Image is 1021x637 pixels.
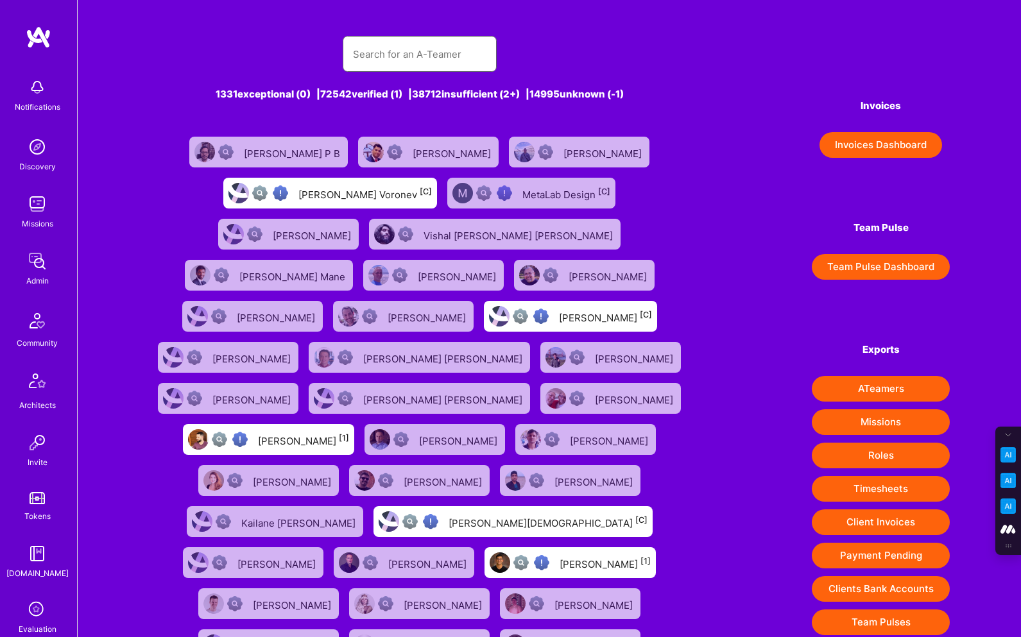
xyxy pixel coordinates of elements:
[359,419,510,460] a: User AvatarNot Scrubbed[PERSON_NAME]
[569,391,585,406] img: Not Scrubbed
[187,350,202,365] img: Not Scrubbed
[273,226,354,242] div: [PERSON_NAME]
[554,472,635,489] div: [PERSON_NAME]
[388,308,468,325] div: [PERSON_NAME]
[358,255,509,296] a: User AvatarNot Scrubbed[PERSON_NAME]
[329,542,479,583] a: User AvatarNot Scrubbed[PERSON_NAME]
[529,473,544,488] img: Not Scrubbed
[514,142,535,162] img: User Avatar
[535,337,686,378] a: User AvatarNot Scrubbed[PERSON_NAME]
[24,191,50,217] img: teamwork
[339,552,359,573] img: User Avatar
[180,255,358,296] a: User AvatarNot Scrubbed[PERSON_NAME] Mane
[1000,498,1016,514] img: Jargon Buster icon
[363,142,384,162] img: User Avatar
[812,254,950,280] a: Team Pulse Dashboard
[519,265,540,285] img: User Avatar
[424,226,615,242] div: Vishal [PERSON_NAME] [PERSON_NAME]
[363,349,525,366] div: [PERSON_NAME] [PERSON_NAME]
[513,555,529,570] img: Not fully vetted
[153,378,304,419] a: User AvatarNot Scrubbed[PERSON_NAME]
[533,309,549,324] img: High Potential User
[812,509,950,535] button: Client Invoices
[15,100,60,114] div: Notifications
[6,566,69,580] div: [DOMAIN_NAME]
[522,185,610,201] div: MetaLab Design
[193,583,344,624] a: User AvatarNot Scrubbed[PERSON_NAME]
[374,224,395,244] img: User Avatar
[24,541,50,566] img: guide book
[418,267,499,284] div: [PERSON_NAME]
[543,268,558,283] img: Not Scrubbed
[378,473,393,488] img: Not Scrubbed
[812,409,950,435] button: Missions
[212,555,227,570] img: Not Scrubbed
[534,555,549,570] img: High Potential User
[379,511,399,532] img: User Avatar
[304,337,535,378] a: User AvatarNot Scrubbed[PERSON_NAME] [PERSON_NAME]
[413,144,493,160] div: [PERSON_NAME]
[237,554,318,571] div: [PERSON_NAME]
[378,596,393,611] img: Not Scrubbed
[252,185,268,201] img: Not fully vetted
[149,87,691,101] div: 1331 exceptional (0) | 72542 verified (1) | 38712 insufficient (2+) | 14995 unknown (-1)
[19,160,56,173] div: Discovery
[354,593,375,614] img: User Avatar
[247,226,262,242] img: Not Scrubbed
[529,596,544,611] img: Not Scrubbed
[216,514,231,529] img: Not Scrubbed
[314,388,334,409] img: User Avatar
[214,268,229,283] img: Not Scrubbed
[505,593,526,614] img: User Avatar
[545,347,566,368] img: User Avatar
[203,470,224,491] img: User Avatar
[354,470,375,491] img: User Avatar
[253,595,334,612] div: [PERSON_NAME]
[338,391,353,406] img: Not Scrubbed
[368,501,658,542] a: User AvatarNot fully vettedHigh Potential User[PERSON_NAME][DEMOGRAPHIC_DATA][C]
[304,378,535,419] a: User AvatarNot Scrubbed[PERSON_NAME] [PERSON_NAME]
[569,350,585,365] img: Not Scrubbed
[227,473,243,488] img: Not Scrubbed
[187,306,208,327] img: User Avatar
[338,350,353,365] img: Not Scrubbed
[1000,473,1016,488] img: Email Tone Analyzer icon
[163,388,184,409] img: User Avatar
[449,513,648,530] div: [PERSON_NAME][DEMOGRAPHIC_DATA]
[213,214,364,255] a: User AvatarNot Scrubbed[PERSON_NAME]
[388,554,469,571] div: [PERSON_NAME]
[538,144,553,160] img: Not Scrubbed
[544,432,560,447] img: Not Scrubbed
[339,433,349,443] sup: [1]
[194,142,215,162] img: User Avatar
[570,431,651,448] div: [PERSON_NAME]
[223,224,244,244] img: User Avatar
[24,74,50,100] img: bell
[393,432,409,447] img: Not Scrubbed
[364,214,626,255] a: User AvatarNot ScrubbedVishal [PERSON_NAME] [PERSON_NAME]
[30,492,45,504] img: tokens
[28,455,47,469] div: Invite
[244,144,343,160] div: [PERSON_NAME] P B
[495,583,646,624] a: User AvatarNot Scrubbed[PERSON_NAME]
[419,431,500,448] div: [PERSON_NAME]
[489,306,510,327] img: User Avatar
[188,552,209,573] img: User Avatar
[253,472,334,489] div: [PERSON_NAME]
[193,460,344,501] a: User AvatarNot Scrubbed[PERSON_NAME]
[153,337,304,378] a: User AvatarNot Scrubbed[PERSON_NAME]
[423,514,438,529] img: High Potential User
[510,419,661,460] a: User AvatarNot Scrubbed[PERSON_NAME]
[404,472,485,489] div: [PERSON_NAME]
[190,265,210,285] img: User Avatar
[192,511,212,532] img: User Avatar
[640,310,652,319] sup: [C]
[812,576,950,602] button: Clients Bank Accounts
[812,344,950,355] h4: Exports
[24,248,50,274] img: admin teamwork
[19,622,56,636] div: Evaluation
[298,185,432,201] div: [PERSON_NAME] Voronev
[398,226,413,242] img: Not Scrubbed
[241,513,358,530] div: Kailane [PERSON_NAME]
[353,132,504,173] a: User AvatarNot Scrubbed[PERSON_NAME]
